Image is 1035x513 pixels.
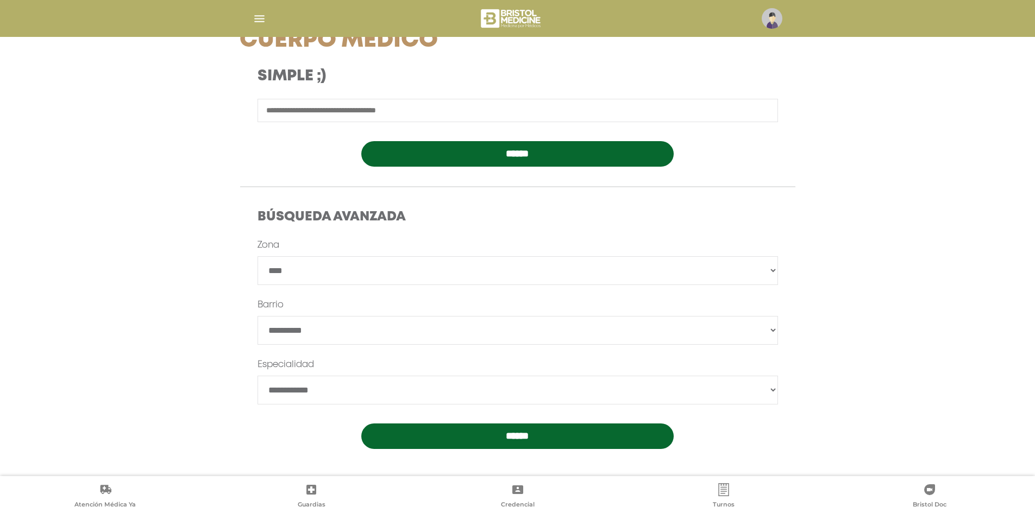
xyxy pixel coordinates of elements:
span: Turnos [713,501,735,510]
h3: Simple ;) [258,67,587,86]
span: Atención Médica Ya [74,501,136,510]
span: Guardias [298,501,325,510]
label: Especialidad [258,358,314,371]
span: Bristol Doc [913,501,946,510]
span: Credencial [501,501,535,510]
a: Credencial [415,483,620,511]
h1: Cuerpo Médico [240,27,605,54]
label: Barrio [258,299,284,312]
img: profile-placeholder.svg [762,8,782,29]
a: Atención Médica Ya [2,483,208,511]
a: Turnos [620,483,826,511]
h4: Búsqueda Avanzada [258,210,778,225]
label: Zona [258,239,279,252]
a: Guardias [208,483,414,511]
a: Bristol Doc [827,483,1033,511]
img: Cober_menu-lines-white.svg [253,12,266,26]
img: bristol-medicine-blanco.png [479,5,544,31]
